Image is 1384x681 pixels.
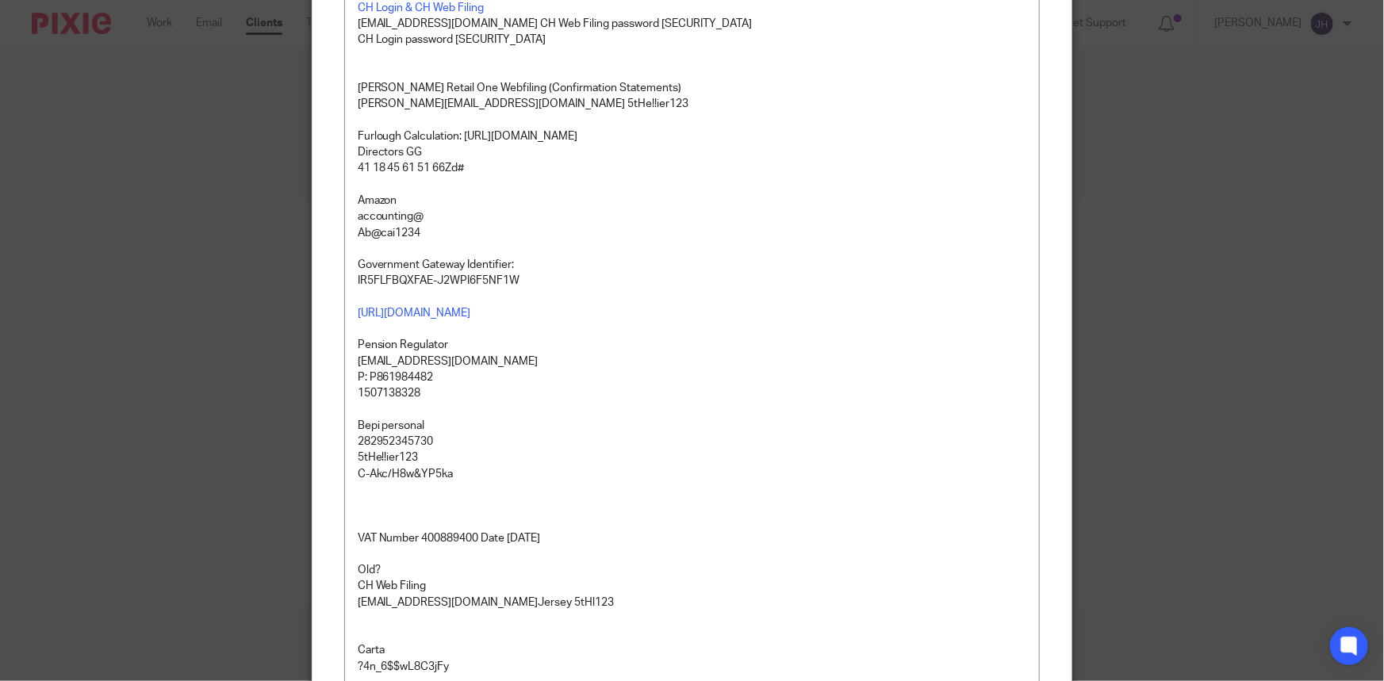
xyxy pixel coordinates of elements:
p: Directors GG 41 18 45 61 51 66 Zd# [358,144,1027,177]
p: Ab@cai1234 [358,225,1027,241]
p: Furlough Calculation: [URL][DOMAIN_NAME] [358,128,1027,144]
p: CH Login password [SECURITY_DATA] [358,32,1027,48]
p: 1507138328 [358,385,1027,401]
p: ?4n_6$$wL8C3jFy [358,659,1027,675]
p: Government Gateway Identifier: IR5FLFBQXFAE-J2WPI6F5NF1W [358,257,1027,289]
p: [PERSON_NAME] Retail One Webfiling (Confirmation Statements) [358,80,1027,96]
p: 5tHe!!ier123 [358,450,1027,465]
p: Carta [358,642,1027,658]
p: CH Web Filing [EMAIL_ADDRESS][DOMAIN_NAME] Jersey 5tHl123 [358,578,1027,610]
p: C-Akc/H8w&YP5ka [358,466,1027,482]
p: [EMAIL_ADDRESS][DOMAIN_NAME] CH Web Filing password [SECURITY_DATA] [358,16,1027,32]
p: Amazon [358,193,1027,209]
p: P: P861984482 [358,369,1027,385]
p: Pension Regulator [358,337,1027,353]
a: [URL][DOMAIN_NAME] [358,308,471,319]
p: Bepi personal [358,418,1027,434]
p: accounting@ [358,209,1027,224]
p: Old? [358,562,1027,578]
p: VAT Number 400889400 Date [DATE] [358,530,1027,546]
p: 282952345730 [358,434,1027,450]
p: [PERSON_NAME][EMAIL_ADDRESS][DOMAIN_NAME] 5tHe!!ier123 [358,96,1027,112]
p: [EMAIL_ADDRESS][DOMAIN_NAME] [358,354,1027,369]
a: CH Login & CH Web Filing [358,2,485,13]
